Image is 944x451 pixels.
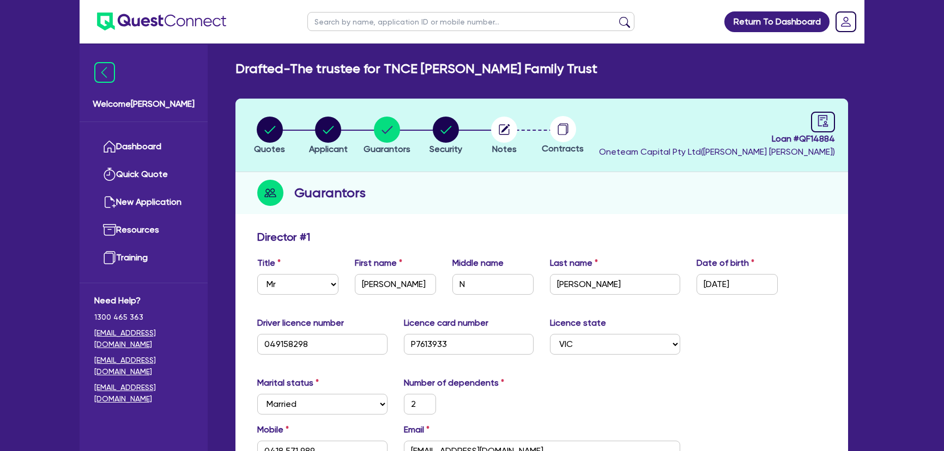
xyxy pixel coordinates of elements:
button: Quotes [253,116,286,156]
button: Notes [491,116,518,156]
span: Welcome [PERSON_NAME] [93,97,195,111]
label: Licence card number [404,316,488,330]
img: step-icon [257,180,283,206]
label: Title [257,257,281,270]
label: First name [355,257,402,270]
span: audit [817,115,829,127]
a: [EMAIL_ADDRESS][DOMAIN_NAME] [94,327,193,350]
label: Middle name [452,257,504,270]
span: Oneteam Capital Pty Ltd ( [PERSON_NAME] [PERSON_NAME] ) [599,147,835,157]
span: Security [429,144,462,154]
button: Security [429,116,463,156]
label: Number of dependents [404,376,504,389]
h3: Director # 1 [257,230,310,243]
a: New Application [94,188,193,216]
input: DD / MM / YYYY [697,274,778,295]
label: Licence state [550,316,606,330]
a: Dashboard [94,133,193,161]
a: Quick Quote [94,161,193,188]
input: Search by name, application ID or mobile number... [307,12,634,31]
label: Marital status [257,376,319,389]
span: Notes [492,144,517,154]
label: Date of birth [697,257,754,270]
button: Guarantors [363,116,411,156]
a: [EMAIL_ADDRESS][DOMAIN_NAME] [94,355,193,377]
span: Loan # QF14884 [599,132,835,145]
a: Training [94,244,193,272]
span: Quotes [254,144,285,154]
span: 1300 465 363 [94,312,193,323]
h2: Drafted - The trustee for TNCE [PERSON_NAME] Family Trust [235,61,597,77]
img: quick-quote [103,168,116,181]
span: Need Help? [94,294,193,307]
img: training [103,251,116,264]
img: resources [103,223,116,236]
span: Guarantors [364,144,410,154]
label: Driver licence number [257,316,344,330]
h2: Guarantors [294,183,366,203]
img: quest-connect-logo-blue [97,13,226,31]
span: Contracts [542,143,584,154]
a: audit [811,112,835,132]
a: Return To Dashboard [724,11,830,32]
img: icon-menu-close [94,62,115,83]
a: Resources [94,216,193,244]
span: Applicant [309,144,348,154]
label: Email [404,423,429,436]
a: Dropdown toggle [832,8,860,36]
label: Mobile [257,423,289,436]
img: new-application [103,196,116,209]
a: [EMAIL_ADDRESS][DOMAIN_NAME] [94,382,193,405]
label: Last name [550,257,598,270]
button: Applicant [308,116,348,156]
